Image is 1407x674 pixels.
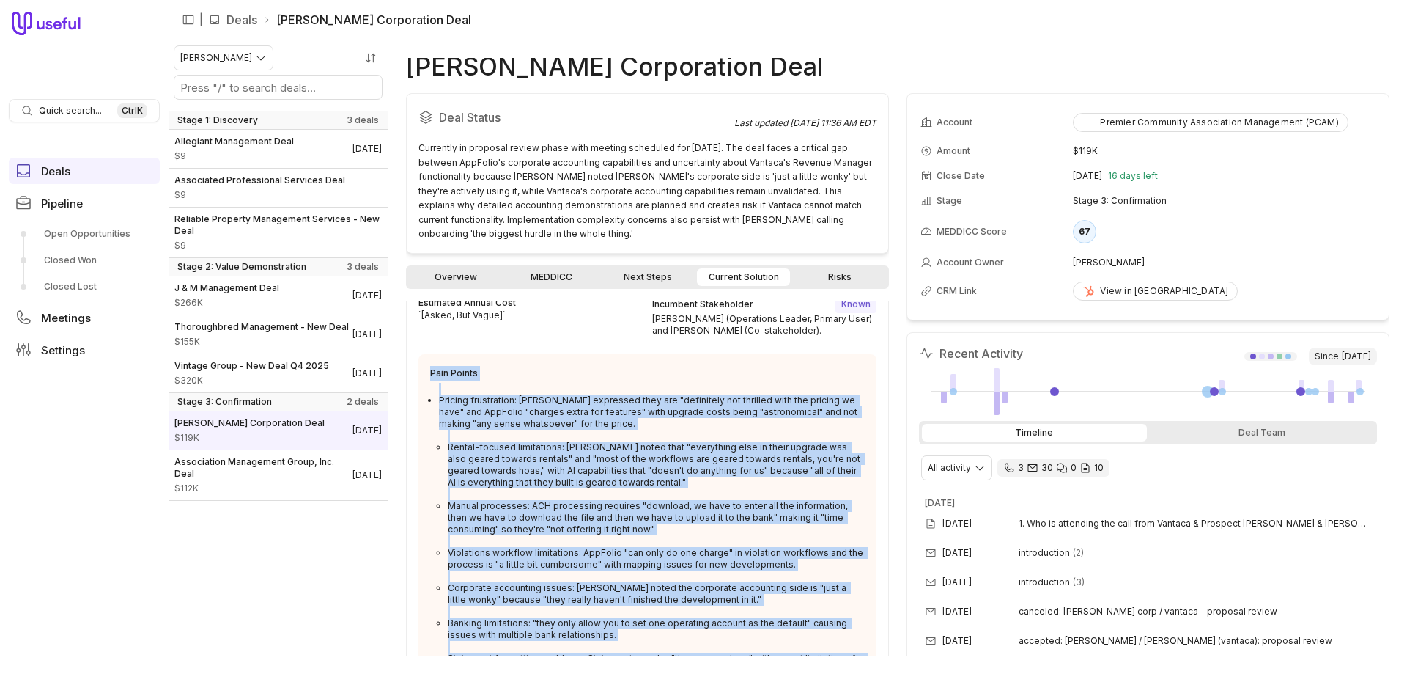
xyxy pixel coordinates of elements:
h2: Recent Activity [919,345,1023,362]
span: Amount [174,336,349,348]
time: [DATE] [942,518,972,530]
time: Deal Close Date [352,367,382,379]
span: Amount [174,297,279,309]
a: J & M Management Deal$266K[DATE] [169,276,388,315]
span: Pipeline [41,198,83,209]
li: [PERSON_NAME] Corporation Deal [263,11,471,29]
span: Vintage Group - New Deal Q4 2025 [174,360,329,372]
span: introduction [1019,576,1070,588]
a: View in [GEOGRAPHIC_DATA] [1073,282,1238,301]
button: Premier Community Association Management (PCAM) [1073,113,1348,132]
div: View in [GEOGRAPHIC_DATA] [1082,285,1228,297]
span: 3 deals [347,114,379,126]
a: Closed Lost [9,275,160,298]
input: Search deals by name [174,76,382,99]
span: Stage 2: Value Demonstration [177,261,306,273]
time: Deal Close Date [352,143,382,155]
div: Premier Community Association Management (PCAM) [1082,117,1338,128]
time: [DATE] [942,635,972,647]
a: Reliable Property Management Services - New Deal$9 [169,208,388,257]
span: Close Date [937,170,985,182]
a: Deals [9,158,160,184]
span: Association Management Group, Inc. Deal [174,456,352,480]
time: [DATE] [942,576,972,588]
a: Current Solution [697,268,790,286]
span: CRM Link [937,285,977,297]
time: [DATE] [1342,351,1371,362]
td: $119K [1073,139,1375,163]
a: Meetings [9,304,160,331]
span: 1. Who is attending the call from Vantaca & Prospect [PERSON_NAME] & [PERSON_NAME] 2. Purpose (wh... [1019,518,1371,530]
span: Amount [174,240,382,252]
td: Stage 3: Confirmation [1073,189,1375,213]
span: Settings [41,345,85,356]
td: [PERSON_NAME] [1073,251,1375,274]
span: Meetings [41,312,91,323]
time: [DATE] [942,606,972,618]
span: Amount [174,432,325,444]
span: Allegiant Management Deal [174,136,294,147]
span: 2 emails in thread [1073,547,1084,559]
kbd: Ctrl K [117,103,147,118]
a: MEDDICC [505,268,598,286]
span: 2 deals [347,396,379,408]
time: [DATE] 11:36 AM EDT [790,117,876,128]
a: Closed Won [9,249,160,272]
a: Next Steps [601,268,694,286]
span: 3 emails in thread [1073,576,1085,588]
div: `[Asked, But Vague]` [418,309,643,321]
span: Known [835,296,876,313]
a: Thoroughbred Management - New Deal$155K[DATE] [169,315,388,354]
time: Deal Close Date [352,469,382,481]
span: Associated Professional Services Deal [174,175,345,186]
a: Deals [226,11,257,29]
span: Amount [937,145,970,157]
span: Amount [174,189,345,201]
a: Associated Professional Services Deal$9 [169,169,388,207]
a: Pipeline [9,190,160,216]
span: Account Owner [937,257,1004,268]
span: Since [1309,348,1377,365]
span: Amount [174,375,329,387]
div: Deal Team [1150,424,1375,442]
li: Corporate accounting issues: [PERSON_NAME] noted the corporate accounting side is "just a little ... [448,582,865,606]
span: | [199,11,203,29]
span: Quick search... [39,105,102,117]
time: [DATE] [925,497,955,508]
a: Association Management Group, Inc. Deal$112K[DATE] [169,450,388,500]
time: [DATE] [942,547,972,559]
a: Risks [793,268,886,286]
span: 16 days left [1108,170,1158,182]
div: Timeline [922,424,1147,442]
a: Open Opportunities [9,222,160,246]
li: Banking limitations: "they only allow you to set one operating account as the default" causing is... [448,618,865,641]
span: Thoroughbred Management - New Deal [174,321,349,333]
div: Currently in proposal review phase with meeting scheduled for [DATE]. The deal faces a critical g... [418,141,876,241]
span: canceled: [PERSON_NAME] corp / vantaca - proposal review [1019,606,1277,618]
span: Amount [174,483,352,494]
a: [PERSON_NAME] Corporation Deal$119K[DATE] [169,411,388,450]
span: Account [937,117,972,128]
a: Settings [9,337,160,363]
div: 67 [1073,220,1096,243]
li: Violations workflow limitations: AppFolio "can only do one charge" in violation workflows and the... [448,547,865,571]
time: Deal Close Date [352,290,382,301]
span: Amount [174,150,294,162]
span: introduction [1019,547,1070,559]
button: Sort by [360,47,382,69]
span: Deals [41,166,70,177]
div: Pipeline submenu [9,222,160,298]
div: Estimated Annual Cost [418,296,516,310]
span: Stage [937,195,962,207]
div: [PERSON_NAME] (Operations Leader, Primary User) and [PERSON_NAME] (Co-stakeholder). [652,313,877,337]
a: Vintage Group - New Deal Q4 2025$320K[DATE] [169,354,388,392]
span: Stage 1: Discovery [177,114,258,126]
span: accepted: [PERSON_NAME] / [PERSON_NAME] (vantaca): proposal review [1019,635,1332,647]
div: 3 calls and 30 email threads [997,459,1109,477]
li: Rental-focused limitations: [PERSON_NAME] noted that "everything else in their upgrade was also g... [448,442,865,488]
nav: Deals [169,40,388,674]
a: Overview [409,268,502,286]
time: [DATE] [1073,170,1102,182]
time: Deal Close Date [352,425,382,436]
span: MEDDICC Score [937,226,1007,238]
